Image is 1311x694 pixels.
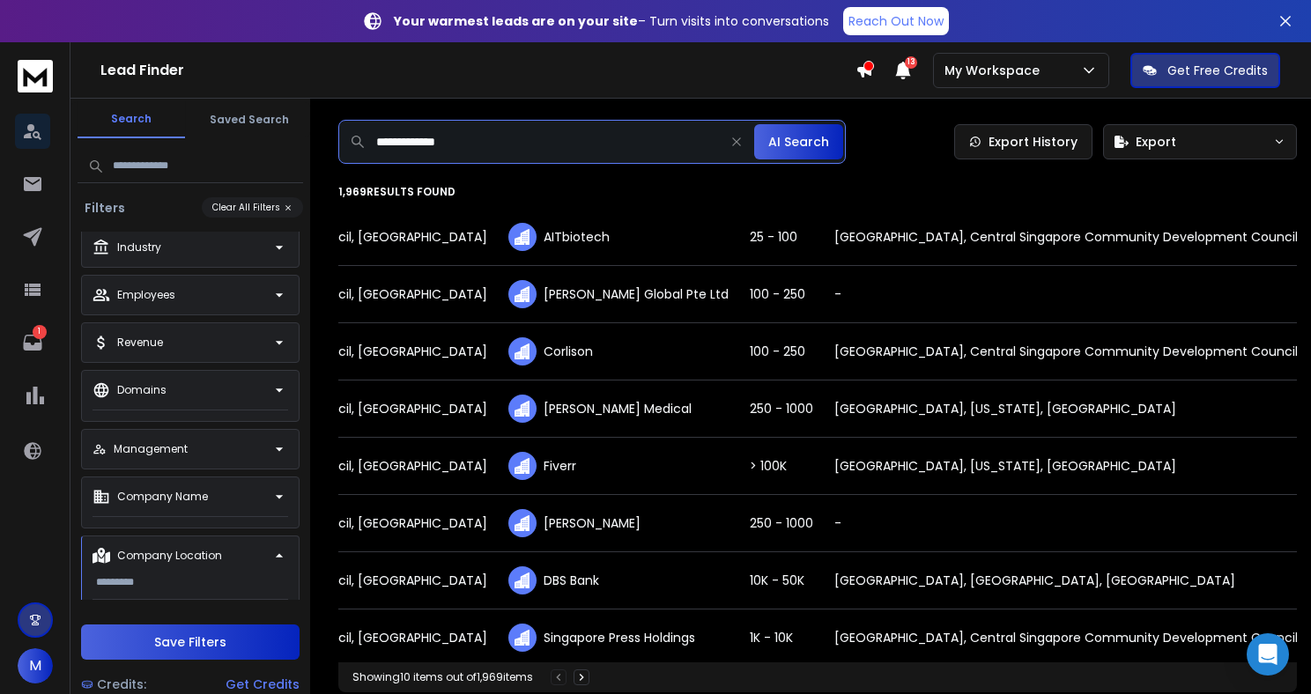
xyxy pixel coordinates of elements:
[508,280,729,308] div: [PERSON_NAME] Global Pte Ltd
[117,240,161,255] p: Industry
[508,395,729,423] div: [PERSON_NAME] Medical
[739,495,824,552] td: 250 - 1000
[100,60,855,81] h1: Lead Finder
[338,185,1297,199] p: 1,969 results found
[97,676,146,693] span: Credits:
[954,124,1092,159] a: Export History
[739,266,824,323] td: 100 - 250
[226,676,300,693] div: Get Credits
[848,12,944,30] p: Reach Out Now
[18,648,53,683] button: M
[1247,633,1289,676] div: Open Intercom Messenger
[117,549,222,563] p: Company Location
[754,124,843,159] button: AI Search
[508,337,729,365] div: Corlison
[739,380,824,438] td: 250 - 1000
[81,624,300,660] button: Save Filters
[508,509,729,537] div: [PERSON_NAME]
[508,624,729,652] div: Singapore Press Holdings
[117,336,163,350] p: Revenue
[739,438,824,495] td: > 100K
[739,209,824,266] td: 25 - 100
[117,383,167,397] p: Domains
[394,12,829,30] p: – Turn visits into conversations
[1167,62,1268,79] p: Get Free Credits
[114,442,188,456] p: Management
[739,552,824,609] td: 10K - 50K
[508,566,729,594] div: DBS Bank
[1130,53,1280,88] button: Get Free Credits
[394,12,638,30] strong: Your warmest leads are on your site
[739,323,824,380] td: 100 - 250
[508,452,729,480] div: Fiverr
[1136,133,1176,151] span: Export
[352,670,533,684] div: Showing 10 items out of 1,969 items
[18,60,53,92] img: logo
[33,325,47,339] p: 1
[905,56,917,69] span: 13
[196,102,303,137] button: Saved Search
[117,288,175,302] p: Employees
[202,197,303,218] button: Clear All Filters
[508,223,729,251] div: AITbiotech
[944,62,1047,79] p: My Workspace
[15,325,50,360] a: 1
[843,7,949,35] a: Reach Out Now
[117,490,208,504] p: Company Name
[78,101,185,138] button: Search
[78,199,132,217] h3: Filters
[739,609,824,667] td: 1K - 10K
